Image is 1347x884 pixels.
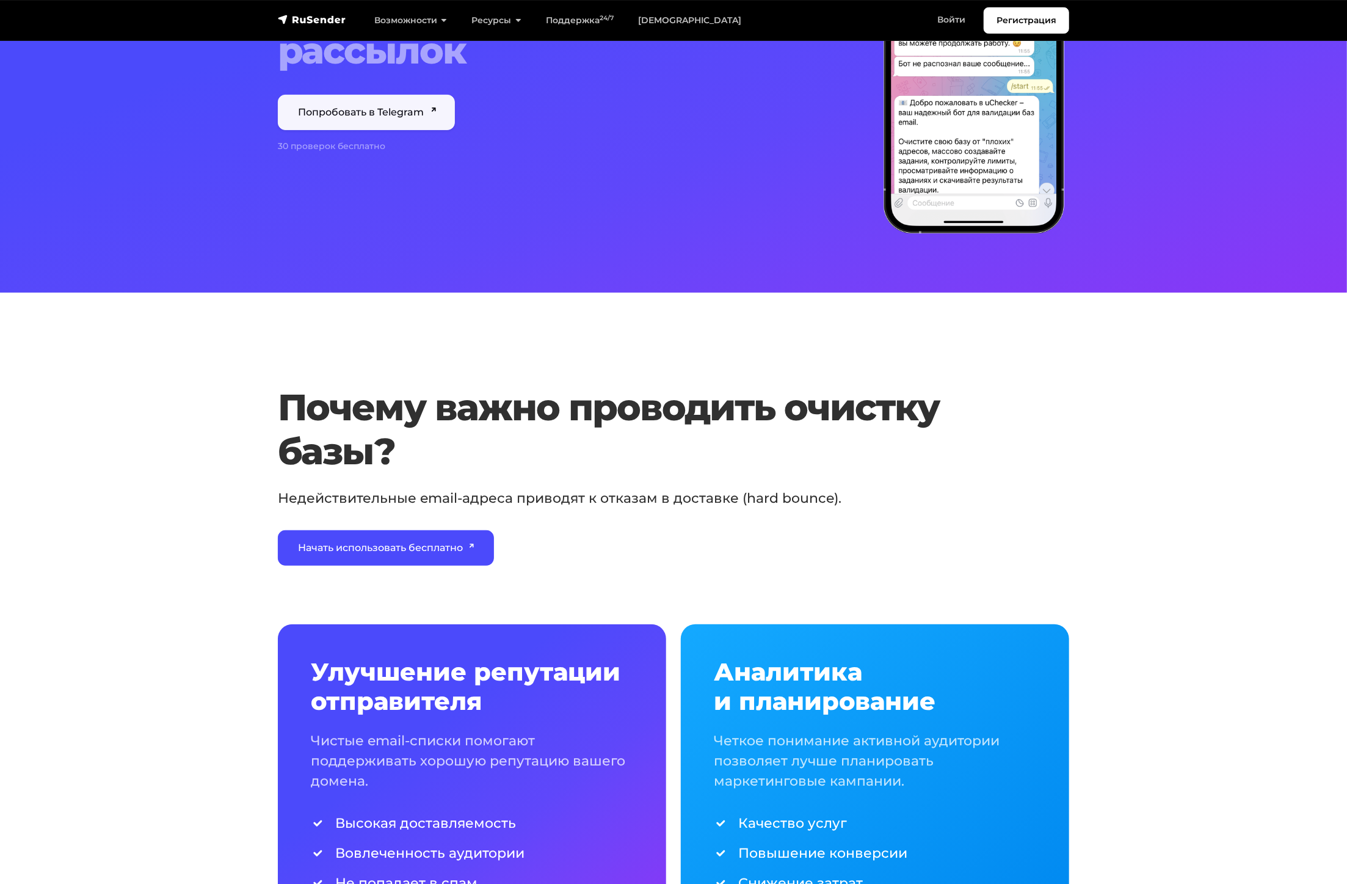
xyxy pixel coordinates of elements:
h3: Аналитика и планирование [714,657,1036,716]
p: Четкое понимание активной аудитории позволяет лучше планировать маркетинговые кампании. [714,731,1036,791]
a: Войти [925,7,978,32]
a: Ресурсы [459,8,533,33]
a: Поддержка24/7 [534,8,626,33]
a: [DEMOGRAPHIC_DATA] [626,8,753,33]
a: Регистрация [984,7,1069,34]
sup: 24/7 [600,14,614,22]
a: Начать использовать бесплатно [278,530,494,566]
li: Вовлеченность аудитории [311,843,633,863]
li: Качество услуг [714,813,1036,833]
h3: Улучшение репутации отправителя [311,657,633,716]
a: Возможности [362,8,459,33]
li: Повышение конверсии [714,843,1036,863]
li: Высокая доставляемость [311,813,633,833]
p: Чистые email-списки помогают поддерживать хорошую репутацию вашего домена. [311,731,633,791]
h2: Почему важно проводить очистку базы? [278,385,1002,473]
p: Недействительные email-адреса приводят к отказам в доставке (hard bounce). [278,488,970,508]
img: RuSender [278,13,346,26]
div: 30 проверок бесплатно [278,140,868,153]
a: Попробовать в Telegram [278,95,455,130]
